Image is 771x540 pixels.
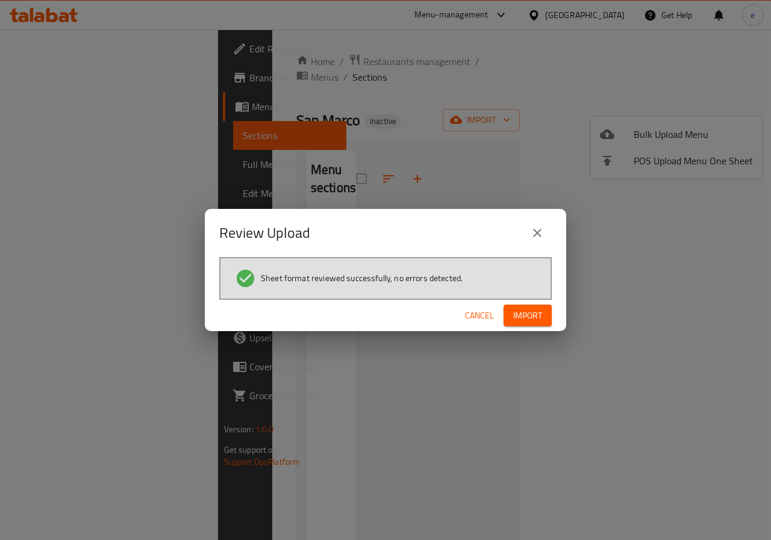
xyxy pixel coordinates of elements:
[219,223,310,243] h2: Review Upload
[465,308,494,323] span: Cancel
[261,272,463,284] span: Sheet format reviewed successfully, no errors detected.
[523,219,552,247] button: close
[460,305,499,327] button: Cancel
[513,308,542,323] span: Import
[504,305,552,327] button: Import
